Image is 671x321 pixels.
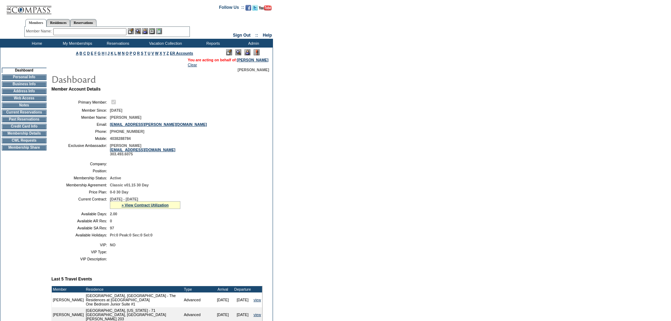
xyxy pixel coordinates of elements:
[110,108,122,112] span: [DATE]
[2,145,46,150] td: Membership Share
[110,219,112,223] span: 0
[110,136,131,141] span: 4038288784
[54,190,107,194] td: Price Plan:
[246,5,251,11] img: Become our fan on Facebook
[2,131,46,136] td: Membership Details
[70,19,97,26] a: Reservations
[54,197,107,209] td: Current Contract:
[137,51,140,55] a: R
[246,7,251,11] a: Become our fan on Facebook
[110,190,129,194] span: 0-0 30 Day
[110,197,138,201] span: [DATE] - [DATE]
[56,39,97,48] td: My Memberships
[151,51,154,55] a: V
[219,4,244,13] td: Follow Us ::
[110,226,114,230] span: 97
[46,19,70,26] a: Residences
[155,51,159,55] a: W
[111,51,113,55] a: K
[54,129,107,134] td: Phone:
[252,5,258,11] img: Follow us on Twitter
[54,176,107,180] td: Membership Status:
[213,292,233,307] td: [DATE]
[2,68,46,73] td: Dashboard
[85,292,183,307] td: [GEOGRAPHIC_DATA], [GEOGRAPHIC_DATA] - The Residences at [GEOGRAPHIC_DATA] One Bedroom Junior Sui...
[254,298,261,302] a: view
[213,286,233,292] td: Arrival
[263,33,272,38] a: Help
[238,68,269,72] span: [PERSON_NAME]
[128,28,134,34] img: b_edit.gif
[142,28,148,34] img: Impersonate
[54,169,107,173] td: Position:
[2,88,46,94] td: Address Info
[118,51,121,55] a: M
[2,117,46,122] td: Past Reservations
[2,81,46,87] td: Business Info
[254,49,260,55] img: Log Concern/Member Elevation
[259,5,272,11] img: Subscribe to our YouTube Channel
[54,122,107,126] td: Email:
[110,212,117,216] span: 2.00
[149,28,155,34] img: Reservations
[110,243,116,247] span: NO
[110,115,141,119] span: [PERSON_NAME]
[54,233,107,237] td: Available Holidays:
[25,19,47,27] a: Members
[122,203,169,207] a: » View Contract Utilization
[183,292,213,307] td: Advanced
[133,51,136,55] a: Q
[137,39,192,48] td: Vacation Collection
[135,28,141,34] img: View
[110,183,149,187] span: Classic v01.15 30 Day
[54,108,107,112] td: Member Since:
[80,51,82,55] a: B
[244,49,250,55] img: Impersonate
[254,313,261,317] a: view
[54,143,107,156] td: Exclusive Ambassador:
[85,286,183,292] td: Residence
[167,51,169,55] a: Z
[54,226,107,230] td: Available SA Res:
[54,212,107,216] td: Available Days:
[2,138,46,143] td: CWL Requests
[83,51,86,55] a: C
[110,233,153,237] span: Pri:0 Peak:0 Sec:0 Sel:0
[107,51,110,55] a: J
[237,58,268,62] a: [PERSON_NAME]
[54,136,107,141] td: Mobile:
[170,51,193,55] a: ER Accounts
[144,51,147,55] a: T
[76,51,79,55] a: A
[188,58,268,62] span: You are acting on behalf of:
[183,286,213,292] td: Type
[235,49,241,55] img: View Mode
[94,51,97,55] a: F
[52,292,85,307] td: [PERSON_NAME]
[110,129,144,134] span: [PHONE_NUMBER]
[233,33,250,38] a: Sign Out
[54,162,107,166] td: Company:
[51,72,192,86] img: pgTtlDashboard.gif
[148,51,150,55] a: U
[192,39,232,48] td: Reports
[110,176,121,180] span: Active
[156,28,162,34] img: b_calculator.gif
[54,219,107,223] td: Available AR Res:
[122,51,125,55] a: N
[232,39,273,48] td: Admin
[2,110,46,115] td: Current Reservations
[26,28,53,34] div: Member Name:
[2,103,46,108] td: Notes
[54,115,107,119] td: Member Name:
[54,99,107,105] td: Primary Member:
[51,87,101,92] b: Member Account Details
[54,250,107,254] td: VIP Type:
[52,286,85,292] td: Member
[54,183,107,187] td: Membership Agreement:
[2,124,46,129] td: Credit Card Info
[2,74,46,80] td: Personal Info
[110,143,175,156] span: [PERSON_NAME] 303.493.6075
[54,243,107,247] td: VIP:
[141,51,143,55] a: S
